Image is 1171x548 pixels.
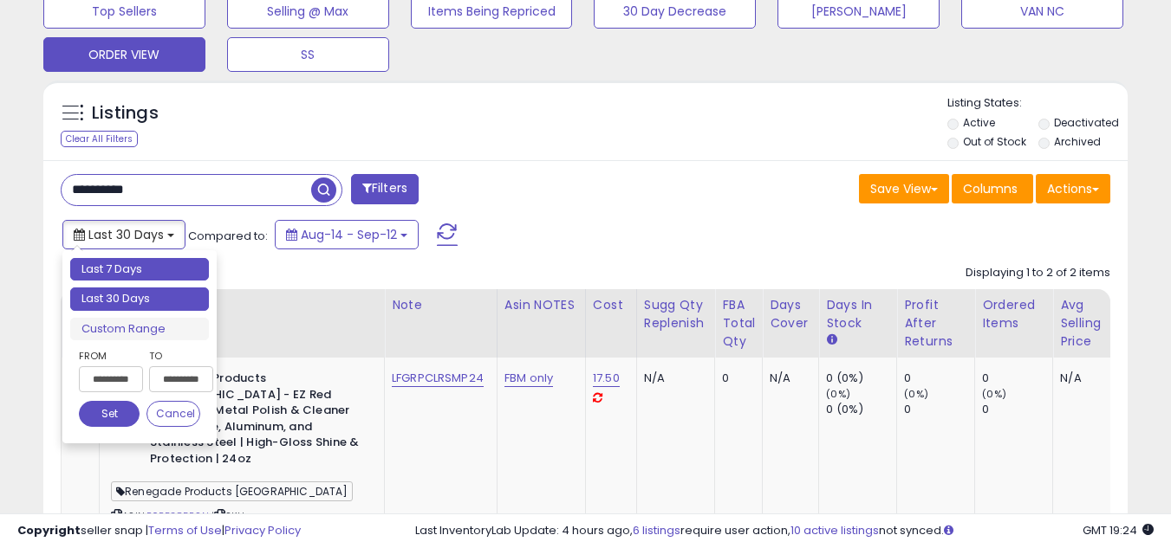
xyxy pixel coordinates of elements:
[982,387,1006,401] small: (0%)
[826,387,850,401] small: (0%)
[1083,522,1154,538] span: 2025-10-13 19:24 GMT
[963,180,1018,197] span: Columns
[497,289,585,358] th: CSV column name: cust_attr_1_ Asin NOTES
[392,370,484,387] a: LFGRPCLRSMP24
[904,402,974,417] div: 0
[644,296,708,332] div: Sugg Qty Replenish
[111,481,353,501] span: Renegade Products [GEOGRAPHIC_DATA]
[149,347,200,364] label: To
[1054,134,1101,149] label: Archived
[150,371,361,471] b: Renegade Products [GEOGRAPHIC_DATA] - EZ Red Sprayable Metal Polish & Cleaner for Chrome, Aluminu...
[966,265,1110,281] div: Displaying 1 to 2 of 2 items
[301,226,397,243] span: Aug-14 - Sep-12
[79,347,140,364] label: From
[826,296,889,332] div: Days In Stock
[722,371,749,386] div: 0
[79,401,140,427] button: Set
[504,370,553,387] a: FBM only
[963,115,995,130] label: Active
[70,258,209,281] li: Last 7 Days
[904,371,974,386] div: 0
[982,371,1052,386] div: 0
[43,37,205,72] button: ORDER VIEW
[593,370,620,387] a: 17.50
[1060,371,1117,386] div: N/A
[904,296,967,351] div: Profit After Returns
[982,296,1045,332] div: Ordered Items
[148,522,222,538] a: Terms of Use
[1054,115,1119,130] label: Deactivated
[70,318,209,341] li: Custom Range
[770,296,811,332] div: Days Cover
[504,296,578,314] div: Asin NOTES
[826,402,896,417] div: 0 (0%)
[722,296,755,351] div: FBA Total Qty
[593,296,629,314] div: Cost
[88,226,164,243] span: Last 30 Days
[61,131,138,147] div: Clear All Filters
[227,37,389,72] button: SS
[92,101,159,126] h5: Listings
[952,174,1033,203] button: Columns
[633,522,680,538] a: 6 listings
[1060,296,1123,351] div: Avg Selling Price
[275,220,419,249] button: Aug-14 - Sep-12
[770,371,805,386] div: N/A
[1036,174,1110,203] button: Actions
[826,371,896,386] div: 0 (0%)
[70,287,209,311] li: Last 30 Days
[62,220,185,249] button: Last 30 Days
[859,174,949,203] button: Save View
[188,228,268,244] span: Compared to:
[146,401,200,427] button: Cancel
[107,296,377,314] div: Title
[982,402,1052,417] div: 0
[351,174,419,204] button: Filters
[904,387,928,401] small: (0%)
[790,522,879,538] a: 10 active listings
[17,522,81,538] strong: Copyright
[636,289,715,358] th: Please note that this number is a calculation based on your required days of coverage and your ve...
[963,134,1026,149] label: Out of Stock
[826,332,836,348] small: Days In Stock.
[947,95,1128,112] p: Listing States:
[224,522,301,538] a: Privacy Policy
[17,523,301,539] div: seller snap | |
[644,371,702,386] div: N/A
[392,296,490,314] div: Note
[415,523,1154,539] div: Last InventoryLab Update: 4 hours ago, require user action, not synced.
